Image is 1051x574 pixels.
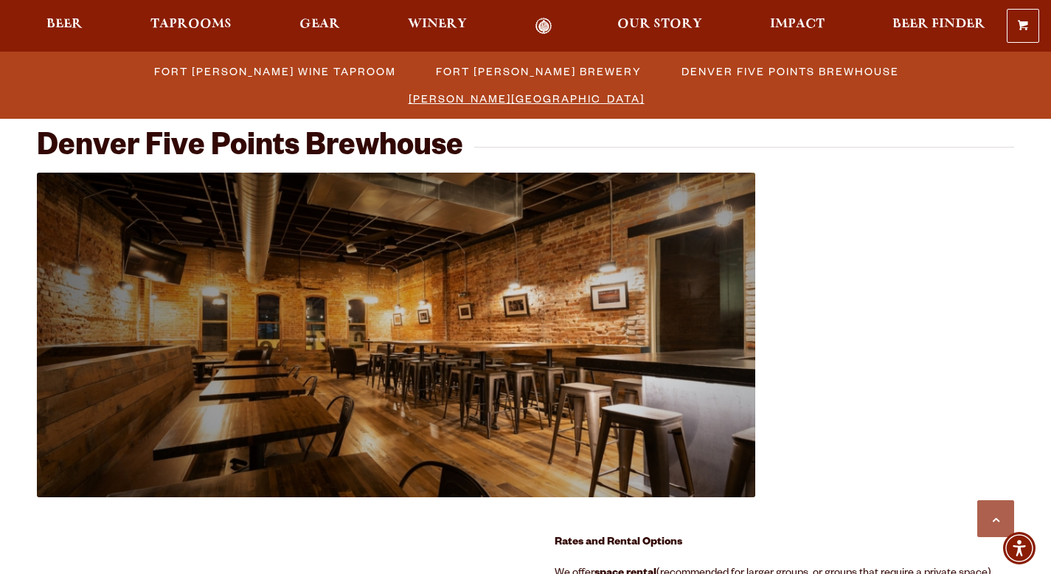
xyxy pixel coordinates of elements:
[427,60,649,82] a: Fort [PERSON_NAME] Brewery
[892,18,985,30] span: Beer Finder
[299,18,340,30] span: Gear
[37,173,755,497] img: wine
[145,60,403,82] a: Fort [PERSON_NAME] Wine Taproom
[154,60,396,82] span: Fort [PERSON_NAME] Wine Taproom
[760,18,834,35] a: Impact
[516,18,571,35] a: Odell Home
[150,18,232,30] span: Taprooms
[617,18,702,30] span: Our Story
[37,131,463,167] h2: Denver Five Points Brewhouse
[409,88,645,109] span: [PERSON_NAME][GEOGRAPHIC_DATA]
[408,18,467,30] span: Winery
[37,18,92,35] a: Beer
[400,88,652,109] a: [PERSON_NAME][GEOGRAPHIC_DATA]
[46,18,83,30] span: Beer
[290,18,350,35] a: Gear
[1003,532,1036,564] div: Accessibility Menu
[883,18,995,35] a: Beer Finder
[673,60,906,82] a: Denver Five Points Brewhouse
[977,500,1014,537] a: Scroll to top
[141,18,241,35] a: Taprooms
[681,60,899,82] span: Denver Five Points Brewhouse
[555,537,682,549] strong: Rates and Rental Options
[608,18,712,35] a: Our Story
[770,18,825,30] span: Impact
[436,60,642,82] span: Fort [PERSON_NAME] Brewery
[398,18,476,35] a: Winery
